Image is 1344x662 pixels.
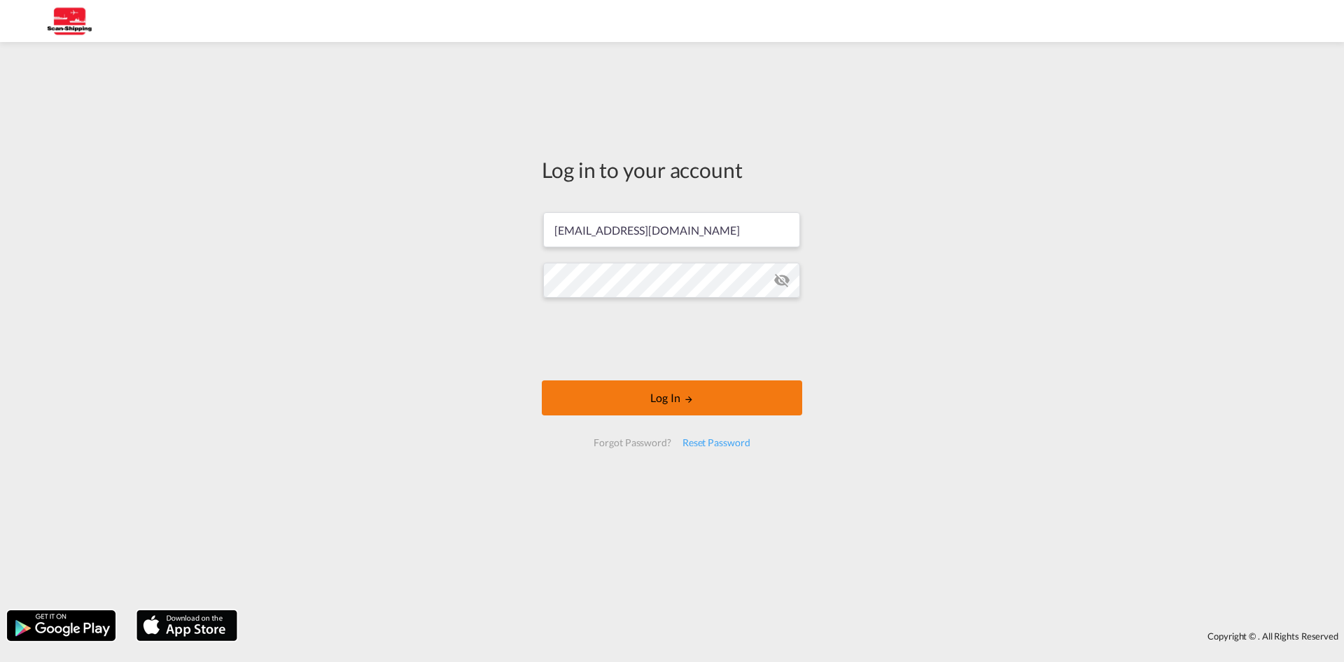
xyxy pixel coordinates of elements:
[6,609,117,642] img: google.png
[588,430,676,455] div: Forgot Password?
[773,272,790,289] md-icon: icon-eye-off
[542,155,802,184] div: Log in to your account
[244,624,1344,648] div: Copyright © . All Rights Reserved
[542,380,802,415] button: LOGIN
[135,609,239,642] img: apple.png
[566,312,778,366] iframe: reCAPTCHA
[21,6,115,37] img: 123b615026f311ee80dabbd30bc9e10f.jpg
[543,212,800,247] input: Enter email/phone number
[677,430,756,455] div: Reset Password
